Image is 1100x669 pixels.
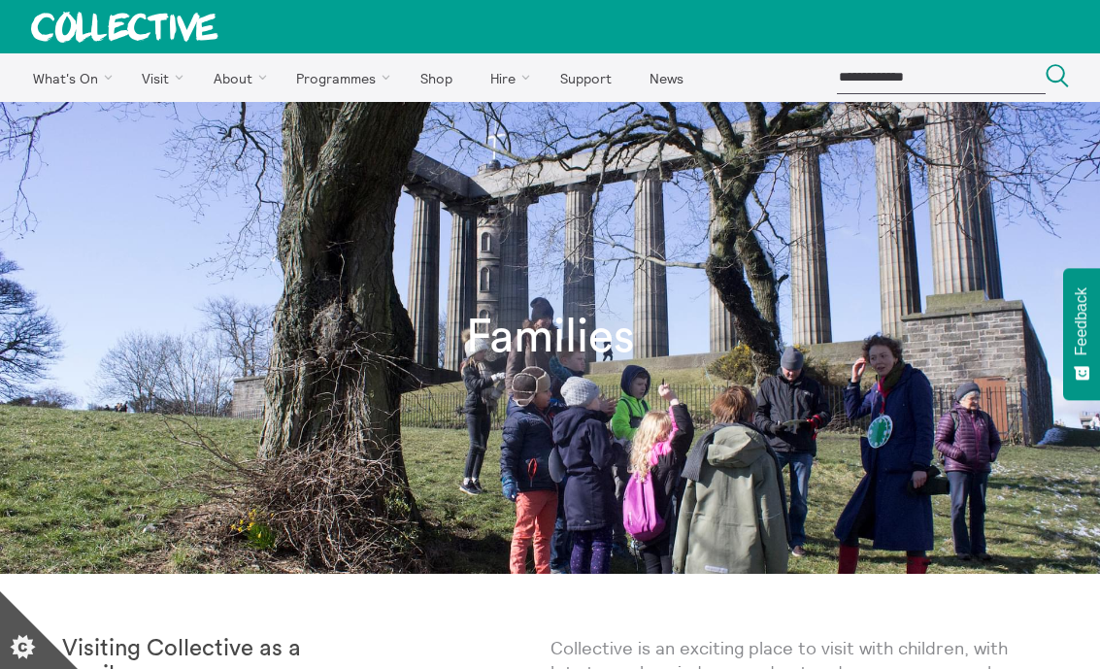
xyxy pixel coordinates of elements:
[280,53,400,102] a: Programmes
[1063,268,1100,400] button: Feedback - Show survey
[125,53,193,102] a: Visit
[474,53,540,102] a: Hire
[543,53,628,102] a: Support
[1073,287,1090,355] span: Feedback
[632,53,700,102] a: News
[16,53,121,102] a: What's On
[196,53,276,102] a: About
[403,53,469,102] a: Shop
